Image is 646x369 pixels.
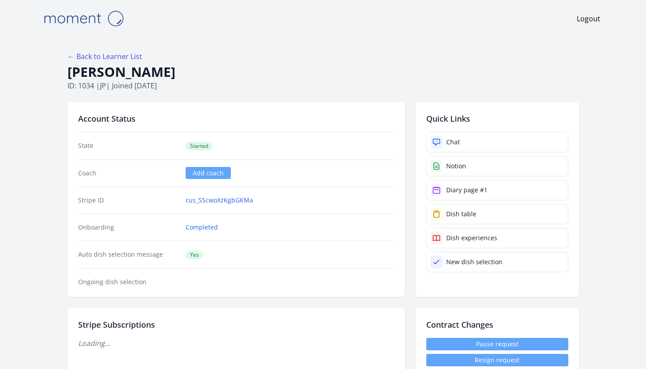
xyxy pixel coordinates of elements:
a: Dish table [426,204,568,224]
a: cus_SScwoXzKgbGKMa [186,196,253,205]
img: Moment [39,7,128,30]
h2: Quick Links [426,112,568,125]
a: New dish selection [426,252,568,272]
div: New dish selection [446,258,503,266]
button: Resign request [426,354,568,366]
h2: Account Status [78,112,394,125]
div: Chat [446,138,460,147]
a: Completed [186,223,218,232]
a: Pause request [426,338,568,350]
span: Yes [186,250,203,259]
div: Dish experiences [446,234,497,242]
span: Started [186,142,213,151]
dt: Onboarding [78,223,179,232]
dt: Stripe ID [78,196,179,205]
dt: Ongoing dish selection [78,278,179,286]
div: Notion [446,162,466,171]
dt: Coach [78,169,179,178]
div: Dish table [446,210,476,218]
h1: [PERSON_NAME] [67,63,579,80]
a: Chat [426,132,568,152]
p: ID: 1034 | | Joined [DATE] [67,80,579,91]
a: ← Back to Learner List [67,52,142,61]
a: Dish experiences [426,228,568,248]
dt: Auto dish selection message [78,250,179,259]
a: Notion [426,156,568,176]
span: jp [100,81,106,91]
dt: State [78,141,179,151]
a: Logout [577,13,600,24]
a: Add coach [186,167,231,179]
p: Loading... [78,338,394,349]
div: Diary page #1 [446,186,487,194]
a: Diary page #1 [426,180,568,200]
h2: Stripe Subscriptions [78,318,394,331]
h2: Contract Changes [426,318,568,331]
